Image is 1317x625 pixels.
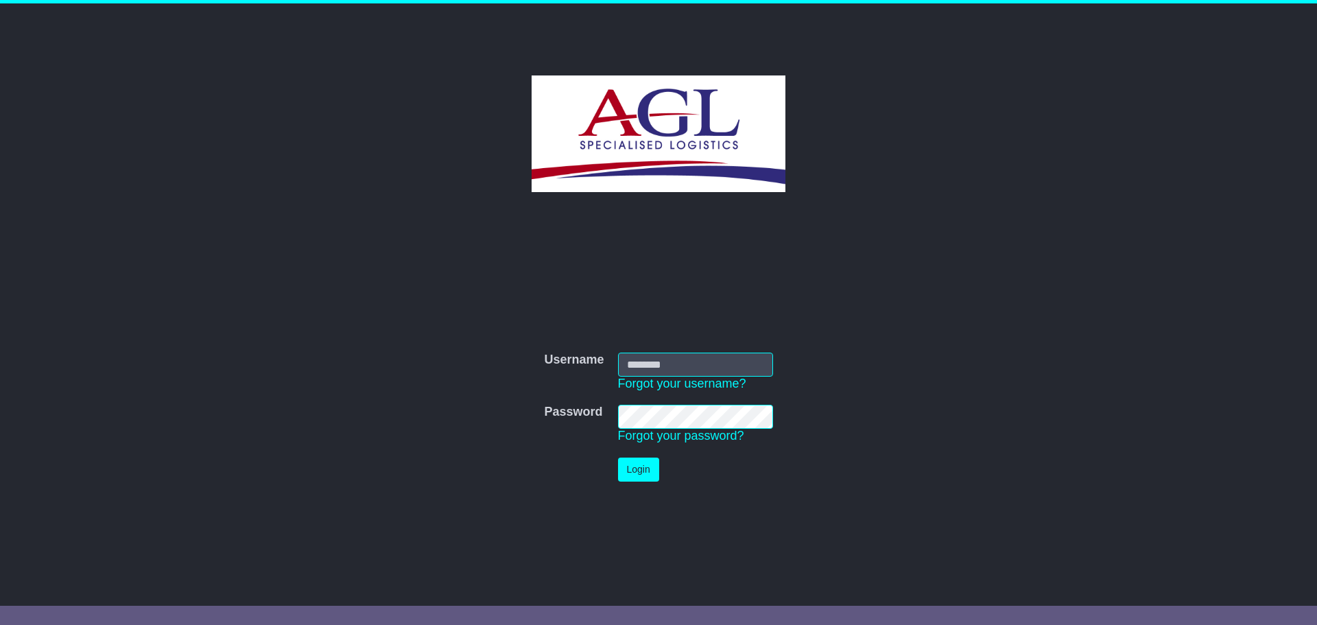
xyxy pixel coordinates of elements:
[618,429,744,443] a: Forgot your password?
[618,458,659,482] button: Login
[544,405,602,420] label: Password
[544,353,604,368] label: Username
[532,75,785,192] img: AGL SPECIALISED LOGISTICS
[618,377,746,390] a: Forgot your username?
